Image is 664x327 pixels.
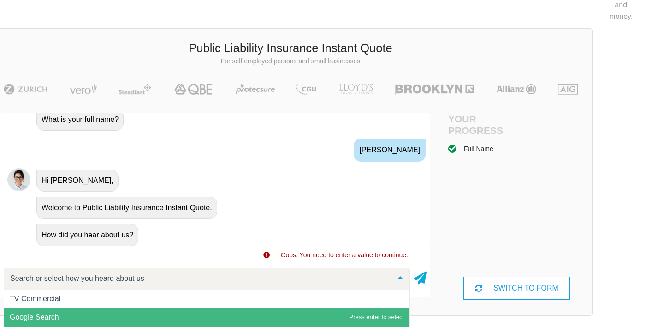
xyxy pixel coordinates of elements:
img: Protecsure | Public Liability Insurance [232,84,279,95]
h4: Your Progress [448,113,517,136]
div: What is your full name? [36,109,124,131]
span: Google Search [10,313,59,321]
img: QBE | Public Liability Insurance [169,84,219,95]
img: CGU | Public Liability Insurance [292,84,320,95]
div: How did you hear about us? [36,224,138,246]
span: Oops, You need to enter a value to continue. [281,251,408,259]
div: [PERSON_NAME] [354,139,426,162]
input: Search or select how you heard about us [8,274,391,283]
img: AIG | Public Liability Insurance [554,84,581,95]
img: Vero | Public Liability Insurance [65,84,101,95]
img: Allianz | Public Liability Insurance [492,84,541,95]
img: Steadfast | Public Liability Insurance [115,84,155,95]
div: SWITCH TO FORM [463,277,570,300]
div: Full Name [464,144,493,154]
div: Welcome to Public Liability Insurance Instant Quote. [36,197,217,219]
img: Brooklyn | Public Liability Insurance [391,84,478,95]
div: Hi [PERSON_NAME], [36,170,119,192]
img: Chatbot | PLI [7,168,30,191]
span: TV Commercial [10,295,60,303]
img: LLOYD's | Public Liability Insurance [334,84,378,95]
